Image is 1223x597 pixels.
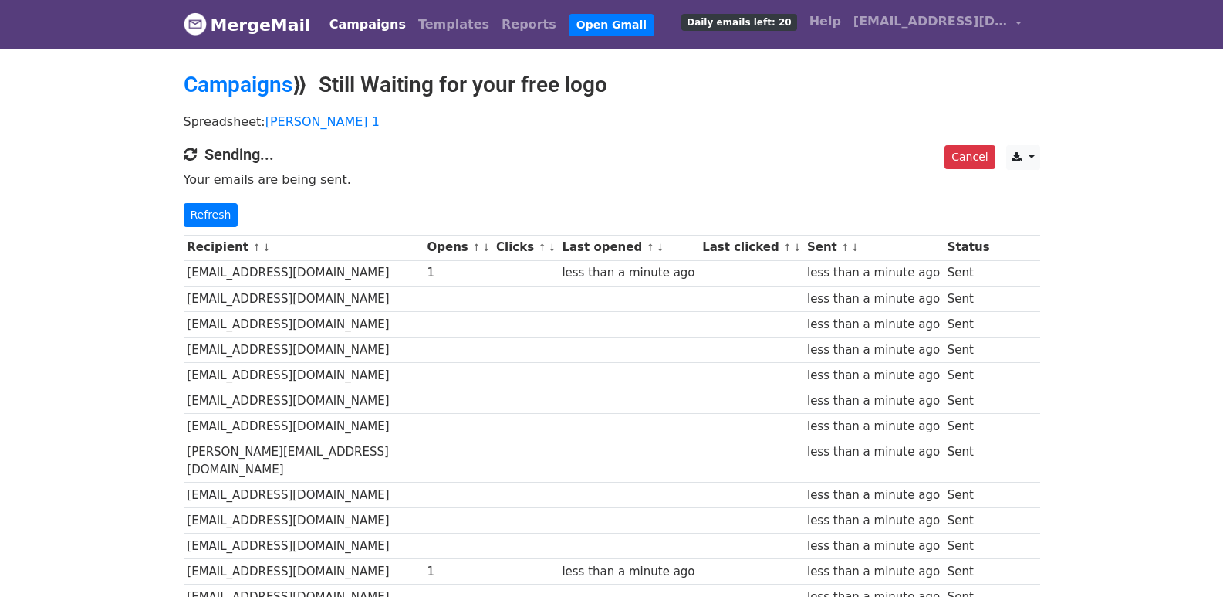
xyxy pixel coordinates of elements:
td: Sent [944,363,993,388]
td: [PERSON_NAME][EMAIL_ADDRESS][DOMAIN_NAME] [184,439,424,483]
td: Sent [944,439,993,483]
a: Campaigns [323,9,412,40]
div: less than a minute ago [807,538,940,555]
td: [EMAIL_ADDRESS][DOMAIN_NAME] [184,286,424,311]
a: ↑ [252,242,261,253]
a: ↓ [793,242,802,253]
th: Opens [424,235,493,260]
div: less than a minute ago [807,443,940,461]
div: 1 [427,563,488,581]
div: less than a minute ago [807,487,940,504]
td: Sent [944,508,993,534]
p: Spreadsheet: [184,114,1040,130]
div: less than a minute ago [807,367,940,385]
a: Help [803,6,847,37]
a: Campaigns [184,72,292,97]
td: [EMAIL_ADDRESS][DOMAIN_NAME] [184,534,424,559]
th: Recipient [184,235,424,260]
td: [EMAIL_ADDRESS][DOMAIN_NAME] [184,388,424,414]
a: ↑ [538,242,546,253]
td: Sent [944,414,993,439]
span: [EMAIL_ADDRESS][DOMAIN_NAME] [853,12,1008,31]
td: Sent [944,311,993,337]
td: [EMAIL_ADDRESS][DOMAIN_NAME] [184,559,424,585]
td: [EMAIL_ADDRESS][DOMAIN_NAME] [184,508,424,534]
td: Sent [944,388,993,414]
a: ↑ [841,242,850,253]
td: Sent [944,482,993,507]
div: less than a minute ago [807,512,940,530]
a: ↑ [783,242,792,253]
a: Open Gmail [569,14,654,36]
td: Sent [944,260,993,286]
td: Sent [944,559,993,585]
td: [EMAIL_ADDRESS][DOMAIN_NAME] [184,414,424,439]
a: ↓ [482,242,491,253]
a: ↓ [851,242,860,253]
a: ↑ [646,242,654,253]
th: Last clicked [698,235,803,260]
a: [EMAIL_ADDRESS][DOMAIN_NAME] [847,6,1028,42]
a: Reports [495,9,563,40]
td: [EMAIL_ADDRESS][DOMAIN_NAME] [184,260,424,286]
a: ↑ [472,242,481,253]
div: 1 [427,264,488,282]
div: less than a minute ago [807,341,940,359]
td: [EMAIL_ADDRESS][DOMAIN_NAME] [184,311,424,337]
span: Daily emails left: 20 [681,14,796,31]
a: ↓ [656,242,664,253]
td: Sent [944,337,993,362]
th: Status [944,235,993,260]
a: MergeMail [184,8,311,41]
a: Refresh [184,203,238,227]
td: [EMAIL_ADDRESS][DOMAIN_NAME] [184,337,424,362]
th: Clicks [492,235,558,260]
div: less than a minute ago [562,563,694,581]
a: ↓ [548,242,556,253]
a: Templates [412,9,495,40]
div: less than a minute ago [807,418,940,436]
div: less than a minute ago [807,563,940,581]
td: [EMAIL_ADDRESS][DOMAIN_NAME] [184,482,424,507]
div: less than a minute ago [807,316,940,334]
img: MergeMail logo [184,12,207,36]
div: less than a minute ago [807,392,940,410]
th: Last opened [559,235,699,260]
td: Sent [944,534,993,559]
div: less than a minute ago [562,264,694,282]
a: Cancel [944,145,995,169]
p: Your emails are being sent. [184,171,1040,188]
a: Daily emails left: 20 [675,6,802,37]
a: ↓ [262,242,271,253]
td: Sent [944,286,993,311]
div: less than a minute ago [807,290,940,308]
th: Sent [803,235,944,260]
h4: Sending... [184,145,1040,164]
h2: ⟫ Still Waiting for your free logo [184,72,1040,98]
div: less than a minute ago [807,264,940,282]
a: [PERSON_NAME] 1 [265,114,380,129]
td: [EMAIL_ADDRESS][DOMAIN_NAME] [184,363,424,388]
